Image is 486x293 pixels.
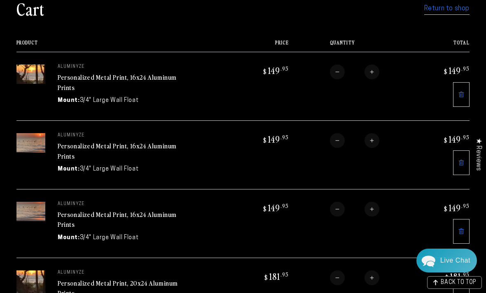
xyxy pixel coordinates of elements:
[263,67,267,76] span: $
[16,65,45,84] img: 16"x24" Rectangle Silver Matte Aluminyzed Photo
[280,65,289,72] sup: .95
[280,134,289,141] sup: .95
[80,165,139,173] dd: 3/4" Large Wall Float
[445,273,449,281] span: $
[443,133,470,145] bdi: 149
[16,202,45,221] img: 16"x24" Rectangle Silver Matte Aluminyzed Photo
[58,270,181,275] p: aluminyze
[58,133,181,138] p: aluminyze
[416,249,477,272] div: Chat widget toggle
[461,271,470,278] sup: .95
[58,65,181,69] p: aluminyze
[345,270,364,285] input: Quantity for Personalized Metal Print, 20x24 Aluminum Prints
[441,280,477,286] span: BACK TO TOP
[414,40,470,52] th: Total
[263,270,289,282] bdi: 181
[58,141,177,161] a: Personalized Metal Print, 16x24 Aluminum Prints
[58,202,181,207] p: aluminyze
[461,134,470,141] sup: .95
[444,205,448,213] span: $
[58,233,80,242] dt: Mount:
[443,65,470,76] bdi: 149
[262,65,289,76] bdi: 149
[58,165,80,173] dt: Mount:
[16,133,45,152] img: 16"x24" Rectangle Silver Matte Aluminyzed Photo
[289,40,414,52] th: Quantity
[424,3,470,15] a: Return to shop
[262,202,289,213] bdi: 149
[470,132,486,177] div: Click to open Judge.me floating reviews tab
[280,271,289,278] sup: .95
[58,210,177,229] a: Personalized Metal Print, 16x24 Aluminum Prints
[345,202,364,217] input: Quantity for Personalized Metal Print, 16x24 Aluminum Prints
[80,233,139,242] dd: 3/4" Large Wall Float
[444,67,448,76] span: $
[345,133,364,148] input: Quantity for Personalized Metal Print, 16x24 Aluminum Prints
[440,249,470,272] div: Contact Us Directly
[345,65,364,79] input: Quantity for Personalized Metal Print, 16x24 Aluminum Prints
[263,136,267,144] span: $
[453,219,470,244] a: Remove 16"x24" Rectangle Silver Matte Aluminyzed Photo
[16,40,233,52] th: Product
[453,82,470,107] a: Remove 16"x24" Rectangle Silver Matte Aluminyzed Photo
[461,65,470,72] sup: .95
[58,72,177,92] a: Personalized Metal Print, 16x24 Aluminum Prints
[233,40,289,52] th: Price
[264,273,268,281] span: $
[80,96,139,105] dd: 3/4" Large Wall Float
[263,205,267,213] span: $
[280,202,289,209] sup: .95
[453,150,470,175] a: Remove 16"x24" Rectangle Silver Matte Aluminyzed Photo
[444,136,448,144] span: $
[58,96,80,105] dt: Mount:
[443,202,470,213] bdi: 149
[461,202,470,209] sup: .95
[262,133,289,145] bdi: 149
